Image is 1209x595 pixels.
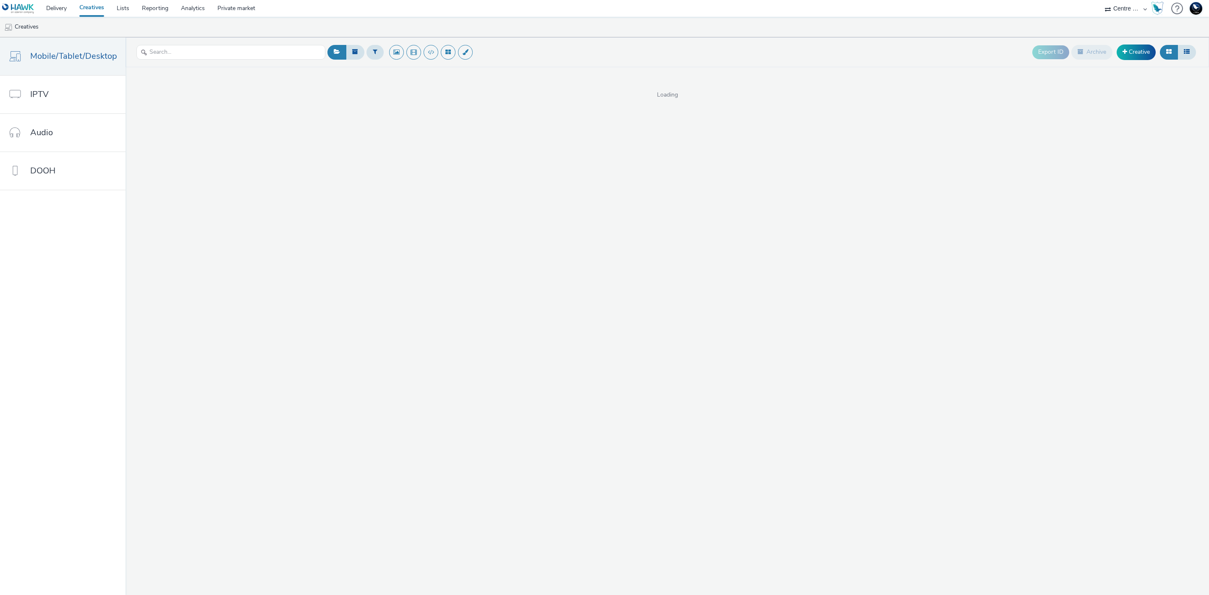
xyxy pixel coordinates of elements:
[1071,45,1112,59] button: Archive
[1151,2,1167,15] a: Hawk Academy
[30,126,53,139] span: Audio
[1151,2,1164,15] img: Hawk Academy
[1160,45,1178,59] button: Grid
[126,91,1209,99] span: Loading
[1178,45,1196,59] button: Table
[136,45,325,60] input: Search...
[1032,45,1069,59] button: Export ID
[30,88,49,100] span: IPTV
[2,3,34,14] img: undefined Logo
[1190,2,1202,15] img: Support Hawk
[4,23,13,31] img: mobile
[1117,45,1156,60] a: Creative
[30,165,55,177] span: DOOH
[30,50,117,62] span: Mobile/Tablet/Desktop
